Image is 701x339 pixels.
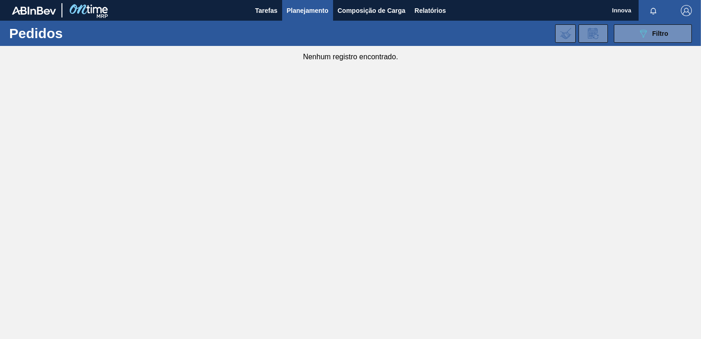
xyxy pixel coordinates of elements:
span: Planejamento [287,5,328,16]
span: Composição de Carga [338,5,406,16]
img: Logout [681,5,692,16]
span: Tarefas [255,5,278,16]
span: Relatórios [415,5,446,16]
span: Filtro [652,30,668,37]
img: TNhmsLtSVTkK8tSr43FrP2fwEKptu5GPRR3wAAAABJRU5ErkJggg== [12,6,56,15]
div: Importar Negociações dos Pedidos [555,24,576,43]
button: Filtro [614,24,692,43]
div: Solicitação de Revisão de Pedidos [579,24,608,43]
button: Notificações [639,4,668,17]
h1: Pedidos [9,28,141,39]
